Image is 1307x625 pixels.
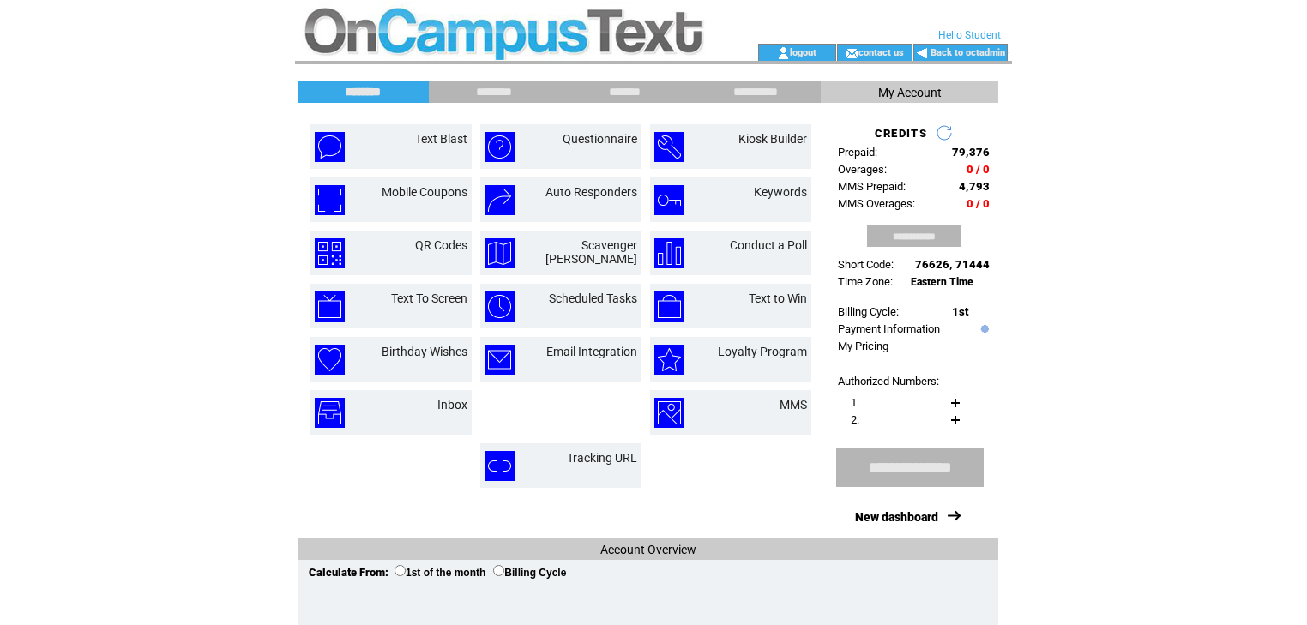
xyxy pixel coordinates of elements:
[545,185,637,199] a: Auto Responders
[315,238,345,268] img: qr-codes.png
[485,345,515,375] img: email-integration.png
[493,567,566,579] label: Billing Cycle
[309,566,388,579] span: Calculate From:
[437,398,467,412] a: Inbox
[838,340,888,352] a: My Pricing
[952,305,968,318] span: 1st
[938,29,1001,41] span: Hello Student
[730,238,807,252] a: Conduct a Poll
[563,132,637,146] a: Questionnaire
[738,132,807,146] a: Kiosk Builder
[749,291,807,305] a: Text to Win
[600,543,696,556] span: Account Overview
[654,132,684,162] img: kiosk-builder.png
[567,451,637,465] a: Tracking URL
[485,238,515,268] img: scavenger-hunt.png
[777,46,790,60] img: account_icon.gif
[654,238,684,268] img: conduct-a-poll.png
[315,132,345,162] img: text-blast.png
[546,345,637,358] a: Email Integration
[315,291,345,322] img: text-to-screen.png
[855,510,938,524] a: New dashboard
[485,132,515,162] img: questionnaire.png
[315,345,345,375] img: birthday-wishes.png
[315,398,345,428] img: inbox.png
[549,291,637,305] a: Scheduled Tasks
[977,325,989,333] img: help.gif
[493,565,504,576] input: Billing Cycle
[415,132,467,146] a: Text Blast
[391,291,467,305] a: Text To Screen
[838,146,877,159] span: Prepaid:
[931,47,1005,58] a: Back to octadmin
[485,185,515,215] img: auto-responders.png
[654,291,684,322] img: text-to-win.png
[875,127,927,140] span: CREDITS
[878,86,942,99] span: My Account
[851,413,859,426] span: 2.
[654,398,684,428] img: mms.png
[911,276,973,288] span: Eastern Time
[915,258,990,271] span: 76626, 71444
[395,567,485,579] label: 1st of the month
[838,258,894,271] span: Short Code:
[838,197,915,210] span: MMS Overages:
[858,46,904,57] a: contact us
[718,345,807,358] a: Loyalty Program
[754,185,807,199] a: Keywords
[916,46,929,60] img: backArrow.gif
[838,375,939,388] span: Authorized Numbers:
[382,345,467,358] a: Birthday Wishes
[415,238,467,252] a: QR Codes
[952,146,990,159] span: 79,376
[654,185,684,215] img: keywords.png
[838,305,899,318] span: Billing Cycle:
[790,46,816,57] a: logout
[967,163,990,176] span: 0 / 0
[838,163,887,176] span: Overages:
[382,185,467,199] a: Mobile Coupons
[395,565,406,576] input: 1st of the month
[838,180,906,193] span: MMS Prepaid:
[315,185,345,215] img: mobile-coupons.png
[959,180,990,193] span: 4,793
[838,275,893,288] span: Time Zone:
[851,396,859,409] span: 1.
[846,46,858,60] img: contact_us_icon.gif
[838,322,940,335] a: Payment Information
[485,291,515,322] img: scheduled-tasks.png
[967,197,990,210] span: 0 / 0
[780,398,807,412] a: MMS
[545,238,637,266] a: Scavenger [PERSON_NAME]
[485,451,515,481] img: tracking-url.png
[654,345,684,375] img: loyalty-program.png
